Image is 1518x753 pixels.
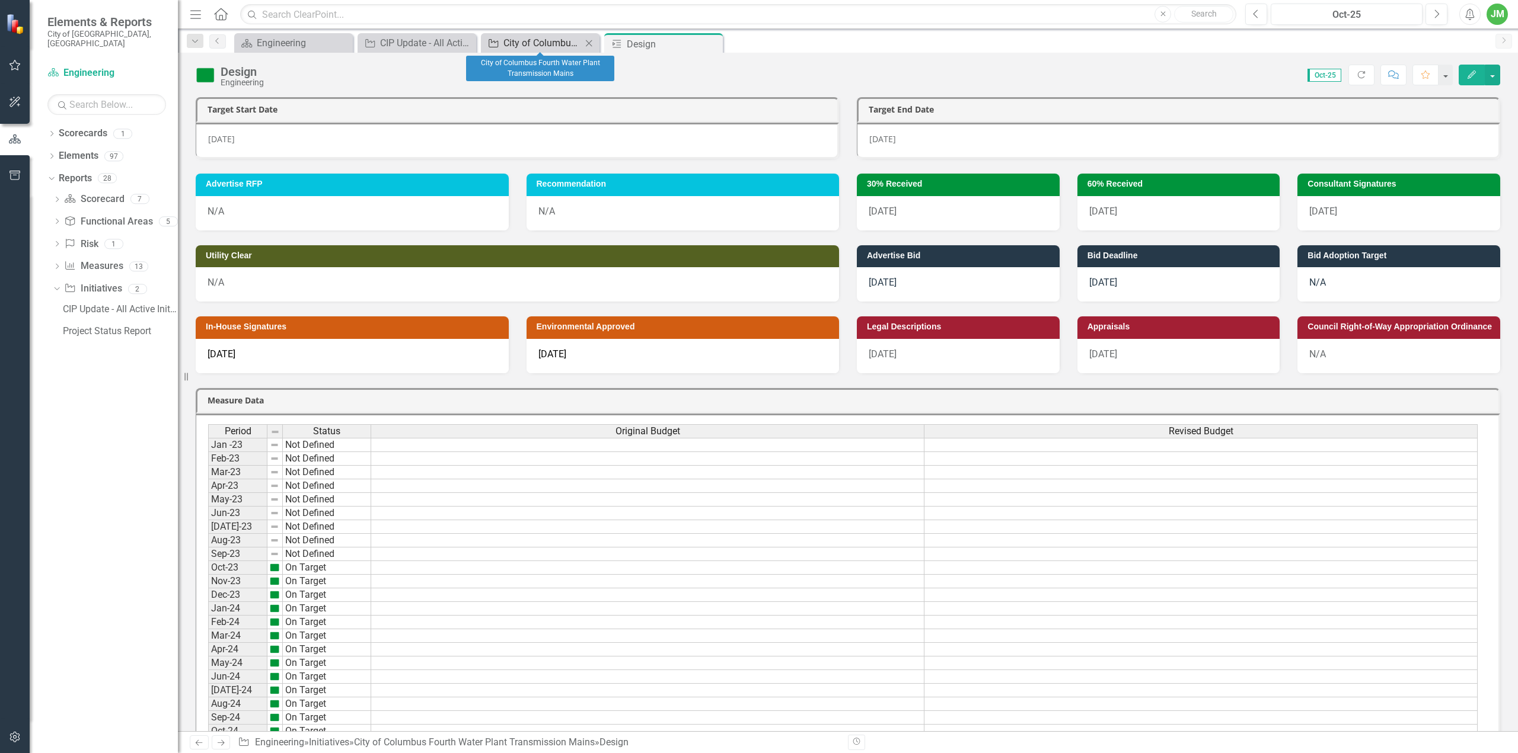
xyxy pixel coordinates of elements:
[208,396,1493,405] h3: Measure Data
[538,348,566,360] span: [DATE]
[208,684,267,697] td: [DATE]-24
[208,105,831,114] h3: Target Start Date
[270,617,279,627] img: sFe+BgDoogf606sH+tNzl0fDd1dhkvtzBO+duPGw2+H13uy5+d+WHp5H8KPzz75JMADQpvv602v3rO1dGfRmF8ez3qe748GlV...
[208,670,267,684] td: Jun-24
[208,725,267,738] td: Oct-24
[159,216,178,226] div: 5
[869,277,897,288] span: [DATE]
[63,326,178,337] div: Project Status Report
[283,479,371,493] td: Not Defined
[208,520,267,534] td: [DATE]-23
[129,261,148,271] div: 13
[128,284,147,294] div: 2
[1089,206,1117,217] span: [DATE]
[283,575,371,588] td: On Target
[59,149,98,163] a: Elements
[283,711,371,725] td: On Target
[47,94,166,115] input: Search Below...
[283,547,371,561] td: Not Defined
[104,239,123,249] div: 1
[283,602,371,616] td: On Target
[380,36,473,50] div: CIP Update - All Active Initiatives
[1307,251,1494,260] h3: Bid Adoption Target
[270,454,279,463] img: 8DAGhfEEPCf229AAAAAElFTkSuQmCC
[283,493,371,507] td: Not Defined
[270,536,279,545] img: 8DAGhfEEPCf229AAAAAElFTkSuQmCC
[196,267,839,302] div: N/A
[104,151,123,161] div: 97
[208,534,267,547] td: Aug-23
[1307,180,1494,188] h3: Consultant Signatures
[484,36,582,50] a: City of Columbus Fourth Water Plant Transmission Mains
[63,304,178,315] div: CIP Update - All Active Initiatives
[283,561,371,575] td: On Target
[206,322,503,331] h3: In-House Signatures
[270,604,279,613] img: sFe+BgDoogf606sH+tNzl0fDd1dhkvtzBO+duPGw2+H13uy5+d+WHp5H8KPzz75JMADQpvv602v3rO1dGfRmF8ez3qe748GlV...
[283,452,371,466] td: Not Defined
[1275,8,1418,22] div: Oct-25
[59,127,107,140] a: Scorecards
[208,348,235,360] span: [DATE]
[270,440,279,450] img: 8DAGhfEEPCf229AAAAAElFTkSuQmCC
[270,672,279,681] img: sFe+BgDoogf606sH+tNzl0fDd1dhkvtzBO+duPGw2+H13uy5+d+WHp5H8KPzz75JMADQpvv602v3rO1dGfRmF8ez3qe748GlV...
[313,426,340,437] span: Status
[64,193,124,206] a: Scorecard
[208,643,267,656] td: Apr-24
[255,736,304,748] a: Engineering
[270,563,279,572] img: sFe+BgDoogf606sH+tNzl0fDd1dhkvtzBO+duPGw2+H13uy5+d+WHp5H8KPzz75JMADQpvv602v3rO1dGfRmF8ez3qe748GlV...
[270,699,279,709] img: sFe+BgDoogf606sH+tNzl0fDd1dhkvtzBO+duPGw2+H13uy5+d+WHp5H8KPzz75JMADQpvv602v3rO1dGfRmF8ez3qe748GlV...
[1307,69,1341,82] span: Oct-25
[283,656,371,670] td: On Target
[257,36,350,50] div: Engineering
[867,322,1054,331] h3: Legal Descriptions
[1089,277,1117,288] span: [DATE]
[270,658,279,668] img: sFe+BgDoogf606sH+tNzl0fDd1dhkvtzBO+duPGw2+H13uy5+d+WHp5H8KPzz75JMADQpvv602v3rO1dGfRmF8ez3qe748GlV...
[270,685,279,695] img: sFe+BgDoogf606sH+tNzl0fDd1dhkvtzBO+duPGw2+H13uy5+d+WHp5H8KPzz75JMADQpvv602v3rO1dGfRmF8ez3qe748GlV...
[283,629,371,643] td: On Target
[1088,322,1274,331] h3: Appraisals
[208,575,267,588] td: Nov-23
[130,194,149,204] div: 7
[869,133,896,145] span: [DATE]
[1089,348,1117,360] span: [DATE]
[208,133,235,145] span: [DATE]
[283,534,371,547] td: Not Defined
[270,495,279,504] img: 8DAGhfEEPCf229AAAAAElFTkSuQmCC
[47,15,166,29] span: Elements & Reports
[283,616,371,629] td: On Target
[237,36,350,50] a: Engineering
[283,507,371,520] td: Not Defined
[64,282,122,296] a: Initiatives
[1309,206,1337,217] span: [DATE]
[1297,339,1500,373] div: N/A
[537,180,834,188] h3: Recommendation
[196,66,215,85] img: On Target
[867,180,1054,188] h3: 30% Received
[60,300,178,319] a: CIP Update - All Active Initiatives
[113,129,132,139] div: 1
[283,725,371,738] td: On Target
[869,105,1493,114] h3: Target End Date
[283,520,371,534] td: Not Defined
[208,452,267,466] td: Feb-23
[503,36,582,50] div: City of Columbus Fourth Water Plant Transmission Mains
[1487,4,1508,25] button: JM
[64,238,98,251] a: Risk
[208,547,267,561] td: Sep-23
[208,507,267,520] td: Jun-23
[283,438,371,452] td: Not Defined
[208,466,267,479] td: Mar-23
[1297,267,1500,302] div: N/A
[221,65,264,78] div: Design
[98,174,117,184] div: 28
[283,697,371,711] td: On Target
[270,549,279,559] img: 8DAGhfEEPCf229AAAAAElFTkSuQmCC
[283,670,371,684] td: On Target
[270,713,279,722] img: sFe+BgDoogf606sH+tNzl0fDd1dhkvtzBO+duPGw2+H13uy5+d+WHp5H8KPzz75JMADQpvv602v3rO1dGfRmF8ez3qe748GlV...
[270,481,279,491] img: 8DAGhfEEPCf229AAAAAElFTkSuQmCC
[527,196,840,230] div: N/A
[599,736,629,748] div: Design
[466,56,614,81] div: City of Columbus Fourth Water Plant Transmission Mains
[1307,322,1494,331] h3: Council Right-of-Way Appropriation Ordinance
